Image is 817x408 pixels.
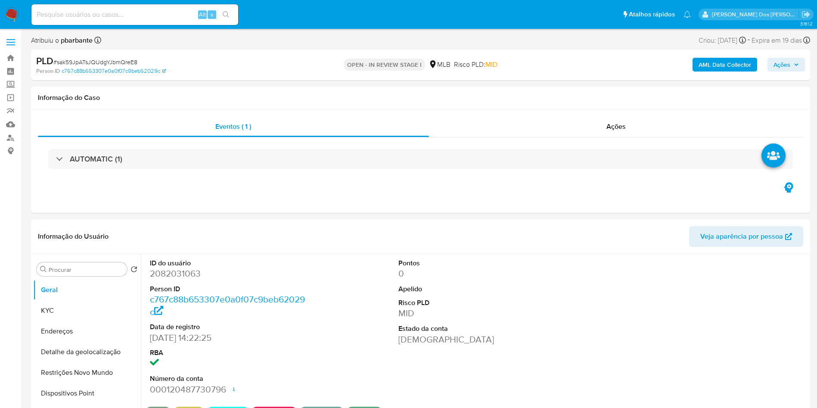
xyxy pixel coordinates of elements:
button: search-icon [217,9,235,21]
b: PLD [36,54,53,68]
dd: 0 [398,268,556,280]
dt: Pontos [398,259,556,268]
button: KYC [33,300,141,321]
b: Person ID [36,67,60,75]
span: Expira em 19 dias [752,36,802,45]
button: Detalhe da geolocalização [33,342,141,362]
div: Criou: [DATE] [699,34,746,46]
h1: Informação do Caso [38,93,803,102]
dd: MID [398,307,556,319]
button: Dispositivos Point [33,383,141,404]
dt: Apelido [398,284,556,294]
input: Pesquise usuários ou casos... [31,9,238,20]
dt: Person ID [150,284,307,294]
span: Ações [606,121,626,131]
button: Restrições Novo Mundo [33,362,141,383]
div: MLB [429,60,450,69]
dd: [DEMOGRAPHIC_DATA] [398,333,556,346]
b: AML Data Collector [699,58,751,72]
dd: [DATE] 14:22:25 [150,332,307,344]
span: Alt [199,10,206,19]
button: Procurar [40,266,47,273]
button: Ações [767,58,805,72]
dt: RBA [150,348,307,358]
button: Endereços [33,321,141,342]
div: AUTOMATIC (1) [48,149,793,169]
a: Notificações [683,11,691,18]
p: OPEN - IN REVIEW STAGE I [344,59,425,71]
span: # sak59JpATsJQUdgYJbmQreE8 [53,58,137,66]
a: Sair [801,10,811,19]
button: Retornar ao pedido padrão [130,266,137,275]
button: AML Data Collector [693,58,757,72]
span: Atalhos rápidos [629,10,675,19]
span: - [748,34,750,46]
span: Risco PLD: [454,60,497,69]
dt: Risco PLD [398,298,556,308]
h1: Informação do Usuário [38,232,109,241]
span: Eventos ( 1 ) [215,121,251,131]
dd: 000120487730796 [150,383,307,396]
a: c767c88b653307e0a0f07c9beb62029c [150,293,305,318]
a: c767c88b653307e0a0f07c9beb62029c [62,67,166,75]
span: Atribuiu o [31,36,93,45]
dt: Data de registro [150,322,307,332]
dd: 2082031063 [150,268,307,280]
dt: ID do usuário [150,259,307,268]
button: Geral [33,280,141,300]
b: pbarbante [59,35,93,45]
p: priscilla.barbante@mercadopago.com.br [712,10,799,19]
span: Ações [774,58,790,72]
span: MID [485,59,497,69]
span: s [211,10,213,19]
dt: Número da conta [150,374,307,383]
h3: AUTOMATIC (1) [70,154,122,164]
input: Procurar [49,266,124,274]
button: Veja aparência por pessoa [689,226,803,247]
dt: Estado da conta [398,324,556,333]
span: Veja aparência por pessoa [700,226,783,247]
